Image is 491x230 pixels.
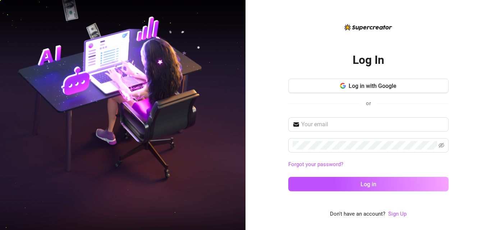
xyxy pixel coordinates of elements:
h2: Log In [353,53,384,67]
input: Your email [301,120,444,129]
span: or [366,100,371,107]
span: eye-invisible [439,142,444,148]
a: Sign Up [388,210,407,219]
span: Don't have an account? [330,210,385,219]
a: Forgot your password? [288,161,343,168]
span: Log in [361,181,376,188]
span: Log in with Google [349,83,396,89]
img: logo-BBDzfeDw.svg [344,24,392,30]
a: Forgot your password? [288,160,449,169]
button: Log in [288,177,449,191]
a: Sign Up [388,211,407,217]
button: Log in with Google [288,79,449,93]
